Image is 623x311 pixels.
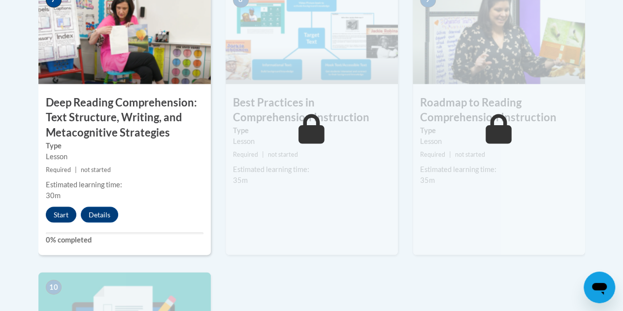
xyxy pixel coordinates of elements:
button: Details [81,207,118,222]
label: 0% completed [46,234,203,245]
span: 10 [46,279,62,294]
div: Lesson [420,136,578,146]
span: 35m [233,175,248,184]
div: Lesson [46,151,203,162]
span: | [262,150,264,158]
div: Estimated learning time: [46,179,203,190]
label: Type [46,140,203,151]
h3: Deep Reading Comprehension: Text Structure, Writing, and Metacognitive Strategies [38,95,211,140]
span: not started [268,150,298,158]
span: not started [81,166,111,173]
h3: Best Practices in Comprehension Instruction [226,95,398,125]
span: Required [46,166,71,173]
span: 35m [420,175,435,184]
div: Lesson [233,136,391,146]
button: Start [46,207,76,222]
span: Required [420,150,445,158]
span: not started [455,150,485,158]
span: Required [233,150,258,158]
label: Type [420,125,578,136]
label: Type [233,125,391,136]
span: | [449,150,451,158]
iframe: Button to launch messaging window [584,272,615,303]
h3: Roadmap to Reading Comprehension Instruction [413,95,585,125]
span: | [75,166,77,173]
span: 30m [46,191,61,199]
div: Estimated learning time: [233,164,391,174]
div: Estimated learning time: [420,164,578,174]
